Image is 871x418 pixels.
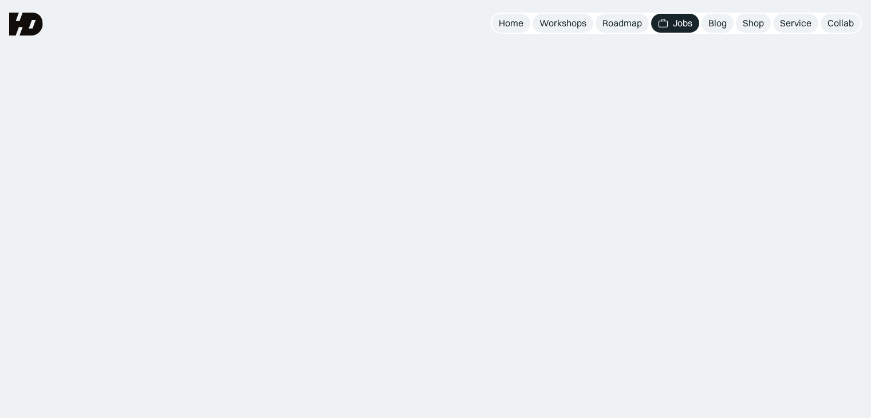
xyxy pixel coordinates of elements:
div: Service [780,17,811,29]
div: Collab [827,17,854,29]
a: Jobs [651,14,699,33]
div: Blog [708,17,727,29]
a: Workshops [533,14,593,33]
a: Collab [821,14,861,33]
a: Blog [701,14,734,33]
div: Shop [743,17,764,29]
a: Service [773,14,818,33]
a: Roadmap [596,14,649,33]
div: Workshops [539,17,586,29]
a: Home [492,14,530,33]
div: Roadmap [602,17,642,29]
div: Home [499,17,523,29]
a: Shop [736,14,771,33]
div: Jobs [673,17,692,29]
